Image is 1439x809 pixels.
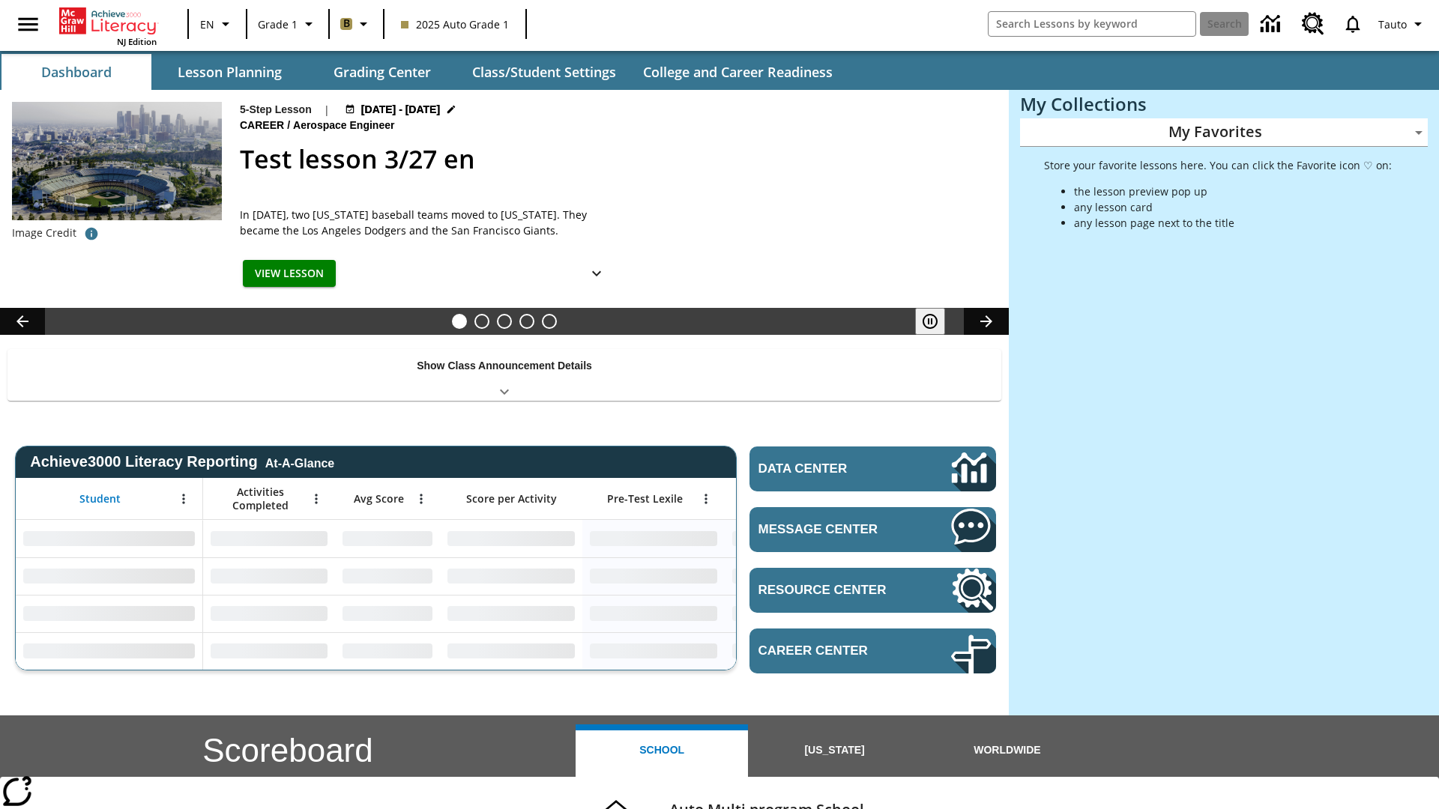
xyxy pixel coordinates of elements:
span: / [287,119,290,131]
a: Home [59,6,157,36]
div: Pause [915,308,960,335]
button: Grade: Grade 1, Select a grade [252,10,324,37]
li: the lesson preview pop up [1074,184,1392,199]
button: Profile/Settings [1372,10,1433,37]
button: Worldwide [921,724,1093,777]
button: Language: EN, Select a language [193,10,241,37]
div: No Data, [725,632,867,670]
div: My Favorites [1020,118,1428,147]
img: Dodgers stadium. [12,102,222,220]
button: School [576,724,748,777]
div: No Data, [203,632,335,670]
span: 2025 Auto Grade 1 [401,16,509,32]
button: Boost Class color is light brown. Change class color [334,10,378,37]
div: At-A-Glance [265,454,334,470]
h2: Test lesson 3/27 en [240,140,991,178]
span: Grade 1 [258,16,298,32]
button: Show Details [582,260,612,288]
span: Career [240,118,287,134]
span: NJ Edition [117,36,157,47]
p: Image Credit [12,225,76,240]
span: Achieve3000 Literacy Reporting [30,453,334,470]
h3: My Collections [1020,94,1428,115]
button: College and Career Readiness [631,54,845,90]
div: No Data, [203,557,335,595]
button: View Lesson [243,260,336,288]
span: In 1958, two New York baseball teams moved to California. They became the Los Angeles Dodgers and... [240,207,615,238]
a: Notifications [1333,4,1372,43]
button: Image credit: David Sucsy/E+/Getty Images [76,220,106,247]
button: Open Menu [695,488,717,510]
div: Show Class Announcement Details [7,349,1001,401]
span: Data Center [758,461,900,476]
button: Pause [915,308,945,335]
a: Resource Center, Will open in new tab [1293,4,1333,44]
a: Data Center [1252,4,1293,45]
button: Open Menu [410,488,432,510]
span: Resource Center [758,583,906,598]
button: Open side menu [6,2,50,46]
span: Tauto [1378,16,1407,32]
li: any lesson card [1074,199,1392,215]
a: Career Center [749,628,996,673]
button: Aug 24 - Aug 24 Choose Dates [342,102,460,118]
button: Slide 1 Test lesson 3/27 en [452,314,467,329]
a: Resource Center, Will open in new tab [749,568,996,613]
span: Score per Activity [466,492,557,506]
button: Lesson Planning [154,54,304,90]
div: No Data, [725,595,867,632]
span: Aerospace Engineer [293,118,397,134]
div: No Data, [335,557,440,595]
span: Avg Score [354,492,404,506]
li: any lesson page next to the title [1074,215,1392,231]
span: Message Center [758,522,906,537]
div: No Data, [203,520,335,557]
p: Show Class Announcement Details [417,358,592,374]
div: No Data, [725,557,867,595]
div: In [DATE], two [US_STATE] baseball teams moved to [US_STATE]. They became the Los Angeles Dodgers... [240,207,615,238]
button: Lesson carousel, Next [964,308,1009,335]
input: search field [989,12,1195,36]
a: Message Center [749,507,996,552]
div: No Data, [335,595,440,632]
span: Activities Completed [211,485,310,512]
span: B [343,14,350,33]
button: Grading Center [307,54,457,90]
p: 5-Step Lesson [240,102,312,118]
span: Pre-Test Lexile [607,492,683,506]
button: Class/Student Settings [460,54,628,90]
button: Dashboard [1,54,151,90]
button: [US_STATE] [748,724,920,777]
div: Home [59,4,157,47]
div: No Data, [335,520,440,557]
p: Store your favorite lessons here. You can click the Favorite icon ♡ on: [1044,157,1392,173]
button: Slide 2 Ask the Scientist: Furry Friends [474,314,489,329]
span: | [324,102,330,118]
span: [DATE] - [DATE] [361,102,440,118]
button: Open Menu [172,488,195,510]
div: No Data, [335,632,440,670]
button: Slide 3 Cars of the Future? [497,314,512,329]
span: Career Center [758,643,906,658]
span: Student [79,492,121,506]
button: Open Menu [305,488,328,510]
a: Data Center [749,446,996,491]
div: No Data, [203,595,335,632]
button: Slide 4 Pre-release lesson [519,314,534,329]
div: No Data, [725,520,867,557]
button: Slide 5 Remembering Justice O'Connor [542,314,557,329]
span: EN [200,16,214,32]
